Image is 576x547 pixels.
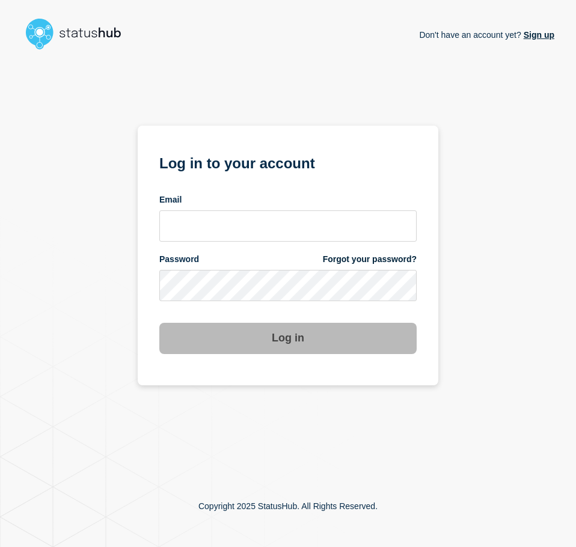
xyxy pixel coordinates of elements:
img: StatusHub logo [22,14,136,53]
span: Password [159,254,199,265]
h1: Log in to your account [159,151,417,173]
a: Sign up [521,30,554,40]
input: password input [159,270,417,301]
p: Don't have an account yet? [419,20,554,49]
input: email input [159,210,417,242]
a: Forgot your password? [323,254,417,265]
span: Email [159,194,182,206]
button: Log in [159,323,417,354]
p: Copyright 2025 StatusHub. All Rights Reserved. [198,501,378,511]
